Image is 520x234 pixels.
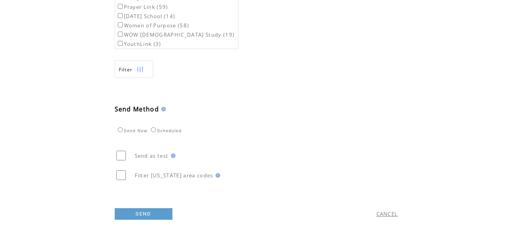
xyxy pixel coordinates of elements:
span: Send as test [135,152,169,159]
a: SEND [115,208,172,220]
input: Prayer Link (59) [118,4,123,9]
img: help.gif [169,153,176,158]
input: [DATE] School (14) [118,13,123,18]
a: CANCEL [376,210,398,217]
input: YouthLink (3) [118,41,123,46]
img: help.gif [213,173,220,178]
label: Send Now [116,128,147,133]
a: Filter [115,61,153,78]
label: Scheduled [149,128,182,133]
img: filters.png [137,61,144,78]
label: WOW [DEMOGRAPHIC_DATA] Study (19) [116,31,235,38]
span: Send Method [115,105,159,113]
label: YouthLink (3) [116,40,161,47]
label: [DATE] School (14) [116,13,176,20]
span: Show filters [119,66,133,73]
label: Women of Purpose (58) [116,22,189,29]
label: Prayer Link (59) [116,3,168,10]
span: Filter [US_STATE] area codes [135,172,213,179]
input: Send Now [118,127,123,132]
img: help.gif [159,107,166,111]
input: WOW [DEMOGRAPHIC_DATA] Study (19) [118,32,123,37]
input: Scheduled [151,127,156,132]
input: Women of Purpose (58) [118,22,123,27]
